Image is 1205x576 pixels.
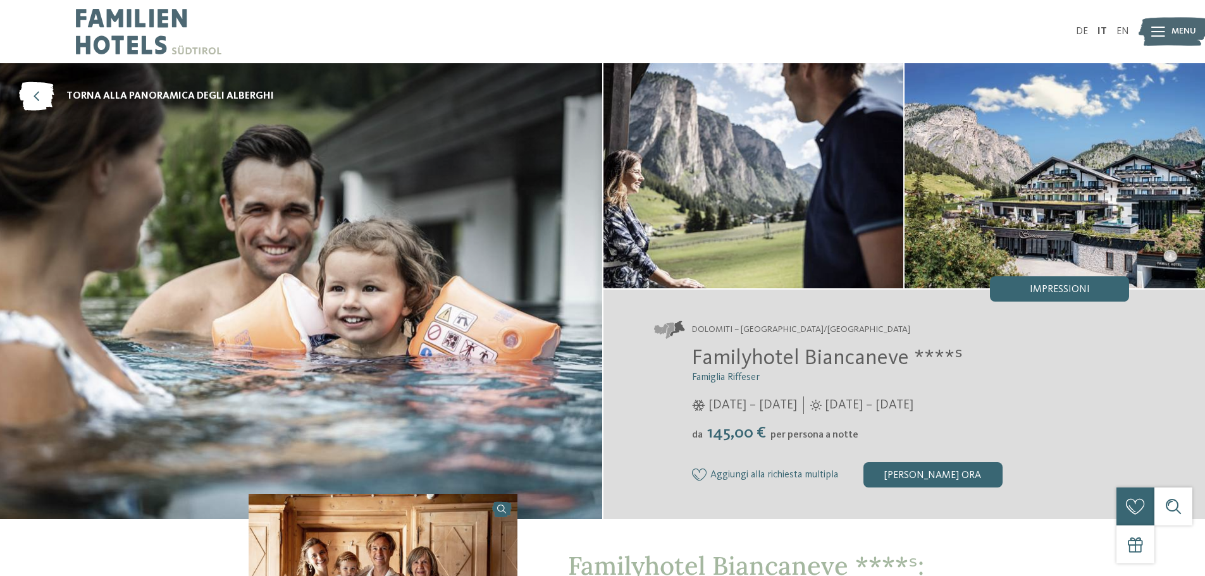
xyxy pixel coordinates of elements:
i: Orari d'apertura inverno [692,400,705,411]
span: per persona a notte [770,430,858,440]
span: Familyhotel Biancaneve ****ˢ [692,347,963,369]
span: [DATE] – [DATE] [825,396,913,414]
span: 145,00 € [704,425,769,441]
i: Orari d'apertura estate [810,400,822,411]
span: [DATE] – [DATE] [708,396,797,414]
span: torna alla panoramica degli alberghi [66,89,274,103]
div: [PERSON_NAME] ora [863,462,1003,487]
a: torna alla panoramica degli alberghi [19,82,274,111]
a: EN [1116,27,1129,37]
span: da [692,430,703,440]
img: Il nostro family hotel a Selva: una vacanza da favola [905,63,1205,288]
span: Menu [1171,25,1196,38]
img: Il nostro family hotel a Selva: una vacanza da favola [603,63,904,288]
span: Impressioni [1030,285,1090,295]
span: Famiglia Riffeser [692,372,760,383]
a: DE [1076,27,1088,37]
span: Dolomiti – [GEOGRAPHIC_DATA]/[GEOGRAPHIC_DATA] [692,324,910,336]
a: IT [1097,27,1107,37]
span: Aggiungi alla richiesta multipla [710,470,838,481]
